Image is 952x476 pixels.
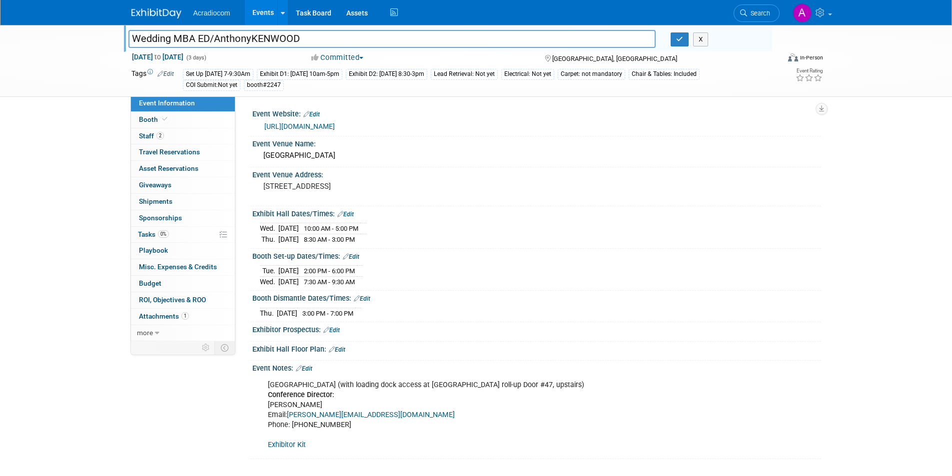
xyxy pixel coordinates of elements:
[131,309,235,325] a: Attachments1
[138,230,169,238] span: Tasks
[260,234,278,245] td: Thu.
[268,391,334,399] b: Conference Director:
[131,259,235,275] a: Misc. Expenses & Credits
[183,80,240,90] div: COI Submit:Not yet
[343,253,359,260] a: Edit
[337,211,354,218] a: Edit
[252,136,821,149] div: Event Venue Name:
[558,69,625,79] div: Carpet: not mandatory
[139,197,172,205] span: Shipments
[734,4,780,22] a: Search
[296,365,312,372] a: Edit
[139,246,168,254] span: Playbook
[131,95,235,111] a: Event Information
[193,9,230,17] span: Acradiocom
[139,181,171,189] span: Giveaways
[252,167,821,180] div: Event Venue Address:
[346,69,427,79] div: Exhibit D2: [DATE] 8:30-3pm
[139,132,164,140] span: Staff
[354,295,370,302] a: Edit
[252,106,821,119] div: Event Website:
[323,327,340,334] a: Edit
[131,8,181,18] img: ExhibitDay
[302,310,353,317] span: 3:00 PM - 7:00 PM
[252,249,821,262] div: Booth Set-up Dates/Times:
[131,292,235,308] a: ROI, Objectives & ROO
[431,69,498,79] div: Lead Retrieval: Not yet
[131,128,235,144] a: Staff2
[139,312,189,320] span: Attachments
[268,441,306,449] a: Exhibitor Kit
[747,9,770,17] span: Search
[260,266,278,277] td: Tue.
[788,53,798,61] img: Format-Inperson.png
[308,52,367,63] button: Committed
[252,291,821,304] div: Booth Dismantle Dates/Times:
[197,341,215,354] td: Personalize Event Tab Strip
[131,112,235,128] a: Booth
[260,308,277,318] td: Thu.
[139,263,217,271] span: Misc. Expenses & Credits
[158,230,169,238] span: 0%
[278,234,299,245] td: [DATE]
[261,375,711,456] div: [GEOGRAPHIC_DATA] (with loading dock access at [GEOGRAPHIC_DATA] roll-up Door #47, upstairs) [PER...
[162,116,167,122] i: Booth reservation complete
[139,164,198,172] span: Asset Reservations
[131,227,235,243] a: Tasks0%
[800,54,823,61] div: In-Person
[244,80,284,90] div: booth#2247
[131,194,235,210] a: Shipments
[501,69,554,79] div: Electrical: Not yet
[183,69,253,79] div: Set Up [DATE] 7-9:30Am
[793,3,812,22] img: Amanda Nazarko
[278,223,299,234] td: [DATE]
[257,69,342,79] div: Exhibit D1: [DATE] 10am-5pm
[185,54,206,61] span: (3 days)
[131,161,235,177] a: Asset Reservations
[721,52,824,67] div: Event Format
[303,111,320,118] a: Edit
[181,312,189,320] span: 1
[552,55,677,62] span: [GEOGRAPHIC_DATA], [GEOGRAPHIC_DATA]
[304,267,355,275] span: 2:00 PM - 6:00 PM
[131,243,235,259] a: Playbook
[304,236,355,243] span: 8:30 AM - 3:00 PM
[278,276,299,287] td: [DATE]
[304,278,355,286] span: 7:30 AM - 9:30 AM
[131,276,235,292] a: Budget
[629,69,700,79] div: Chair & Tables: Included
[139,296,206,304] span: ROI, Objectives & ROO
[277,308,297,318] td: [DATE]
[139,214,182,222] span: Sponsorships
[131,144,235,160] a: Travel Reservations
[264,122,335,130] a: [URL][DOMAIN_NAME]
[796,68,823,73] div: Event Rating
[278,266,299,277] td: [DATE]
[260,276,278,287] td: Wed.
[260,148,814,163] div: [GEOGRAPHIC_DATA]
[252,361,821,374] div: Event Notes:
[131,210,235,226] a: Sponsorships
[131,325,235,341] a: more
[139,99,195,107] span: Event Information
[252,206,821,219] div: Exhibit Hall Dates/Times:
[131,68,174,91] td: Tags
[139,115,169,123] span: Booth
[304,225,358,232] span: 10:00 AM - 5:00 PM
[156,132,164,139] span: 2
[157,70,174,77] a: Edit
[252,342,821,355] div: Exhibit Hall Floor Plan:
[693,32,709,46] button: X
[252,322,821,335] div: Exhibitor Prospectus:
[137,329,153,337] span: more
[153,53,162,61] span: to
[329,346,345,353] a: Edit
[214,341,235,354] td: Toggle Event Tabs
[139,279,161,287] span: Budget
[260,223,278,234] td: Wed.
[131,52,184,61] span: [DATE] [DATE]
[287,411,455,419] a: [PERSON_NAME][EMAIL_ADDRESS][DOMAIN_NAME]
[131,177,235,193] a: Giveaways
[139,148,200,156] span: Travel Reservations
[263,182,478,191] pre: [STREET_ADDRESS]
